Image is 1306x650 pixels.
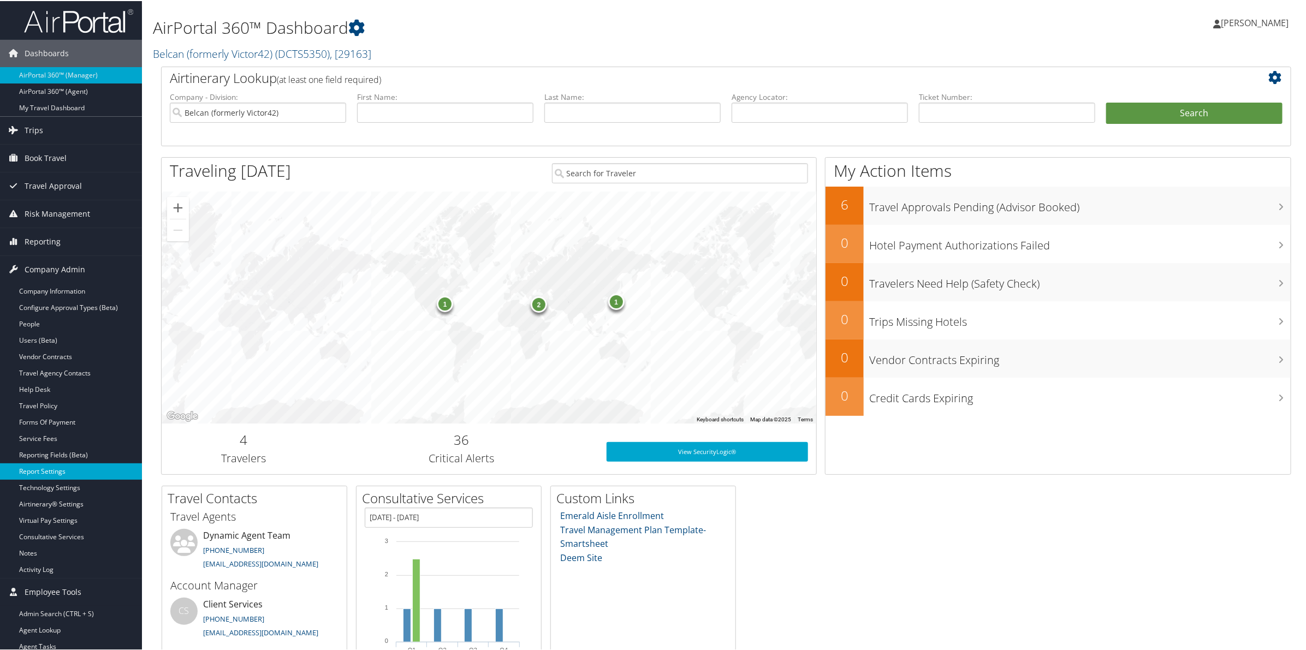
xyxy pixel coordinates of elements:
h2: 4 [170,430,317,448]
span: Employee Tools [25,577,81,605]
h3: Travelers Need Help (Safety Check) [869,270,1291,290]
span: Map data ©2025 [750,415,791,421]
span: Trips [25,116,43,143]
a: 0Trips Missing Hotels [826,300,1291,338]
label: Company - Division: [170,91,346,102]
li: Dynamic Agent Team [165,528,344,573]
a: [EMAIL_ADDRESS][DOMAIN_NAME] [203,627,318,636]
button: Zoom out [167,218,189,240]
a: Open this area in Google Maps (opens a new window) [164,408,200,422]
label: Agency Locator: [732,91,908,102]
span: Travel Approval [25,171,82,199]
button: Search [1106,102,1283,123]
label: Ticket Number: [919,91,1095,102]
tspan: 1 [385,603,388,610]
h3: Travelers [170,450,317,465]
button: Zoom in [167,196,189,218]
span: Risk Management [25,199,90,226]
div: CS [170,597,198,624]
div: 1 [437,295,453,311]
label: First Name: [357,91,533,102]
a: 0Travelers Need Help (Safety Check) [826,262,1291,300]
a: [EMAIL_ADDRESS][DOMAIN_NAME] [203,558,318,568]
h2: 0 [826,232,864,251]
a: Deem Site [561,551,603,563]
label: Last Name: [544,91,721,102]
h1: AirPortal 360™ Dashboard [153,15,917,38]
a: View SecurityLogic® [607,441,809,461]
a: [PHONE_NUMBER] [203,613,264,623]
h3: Credit Cards Expiring [869,384,1291,405]
h3: Travel Agents [170,508,339,523]
a: Terms (opens in new tab) [798,415,813,421]
h3: Hotel Payment Authorizations Failed [869,231,1291,252]
li: Client Services [165,597,344,641]
a: 0Hotel Payment Authorizations Failed [826,224,1291,262]
div: 1 [608,293,624,309]
span: Book Travel [25,144,67,171]
img: airportal-logo.png [24,7,133,33]
h1: Traveling [DATE] [170,158,291,181]
img: Google [164,408,200,422]
tspan: 3 [385,536,388,543]
h2: 0 [826,271,864,289]
a: [PHONE_NUMBER] [203,544,264,554]
button: Keyboard shortcuts [697,415,744,422]
h2: 0 [826,385,864,404]
a: 0Vendor Contracts Expiring [826,338,1291,377]
h2: Consultative Services [362,488,541,506]
h3: Trips Missing Hotels [869,308,1291,329]
span: Dashboards [25,39,69,66]
a: Emerald Aisle Enrollment [561,509,664,521]
span: (at least one field required) [277,73,381,85]
h2: 36 [334,430,590,448]
h3: Vendor Contracts Expiring [869,346,1291,367]
h1: My Action Items [826,158,1291,181]
h2: 6 [826,194,864,213]
h2: 0 [826,347,864,366]
div: 2 [531,295,547,312]
input: Search for Traveler [552,162,809,182]
a: 0Credit Cards Expiring [826,377,1291,415]
span: ( DCTS5350 ) [275,45,330,60]
span: [PERSON_NAME] [1221,16,1289,28]
a: [PERSON_NAME] [1213,5,1299,38]
a: Travel Management Plan Template- Smartsheet [561,523,707,549]
h2: 0 [826,309,864,327]
span: Company Admin [25,255,85,282]
tspan: 0 [385,636,388,643]
span: , [ 29163 ] [330,45,371,60]
h2: Travel Contacts [168,488,347,506]
h2: Airtinerary Lookup [170,68,1189,86]
h3: Account Manager [170,577,339,592]
h3: Travel Approvals Pending (Advisor Booked) [869,193,1291,214]
tspan: 2 [385,570,388,576]
a: 6Travel Approvals Pending (Advisor Booked) [826,186,1291,224]
h3: Critical Alerts [334,450,590,465]
h2: Custom Links [556,488,735,506]
span: Reporting [25,227,61,254]
a: Belcan (formerly Victor42) [153,45,371,60]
